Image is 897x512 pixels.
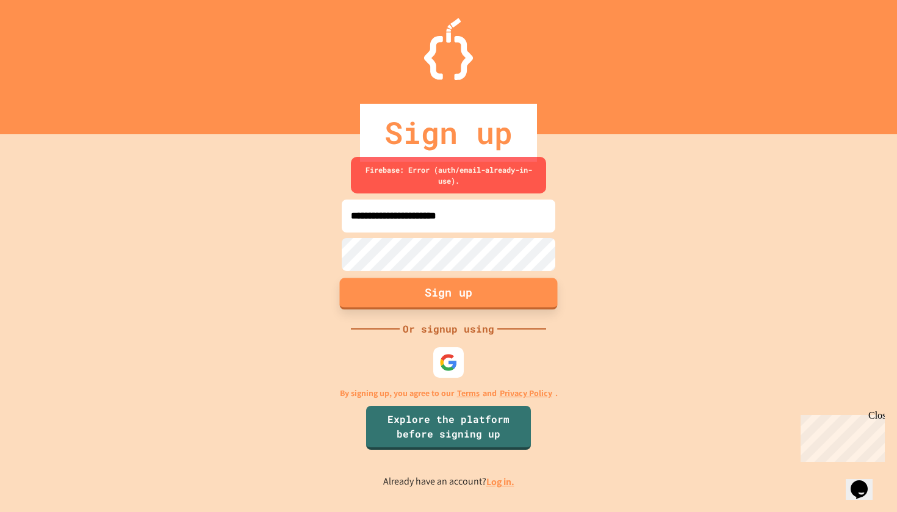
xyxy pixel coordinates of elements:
a: Explore the platform before signing up [366,406,531,450]
div: Sign up [360,104,537,162]
iframe: chat widget [796,410,885,462]
img: Logo.svg [424,18,473,80]
p: Already have an account? [383,474,514,489]
a: Terms [457,387,480,400]
a: Privacy Policy [500,387,552,400]
a: Log in. [486,475,514,488]
button: Sign up [340,278,558,309]
div: Firebase: Error (auth/email-already-in-use). [351,157,546,193]
iframe: chat widget [846,463,885,500]
p: By signing up, you agree to our and . [340,387,558,400]
div: Or signup using [400,322,497,336]
img: google-icon.svg [439,353,458,372]
div: Chat with us now!Close [5,5,84,78]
